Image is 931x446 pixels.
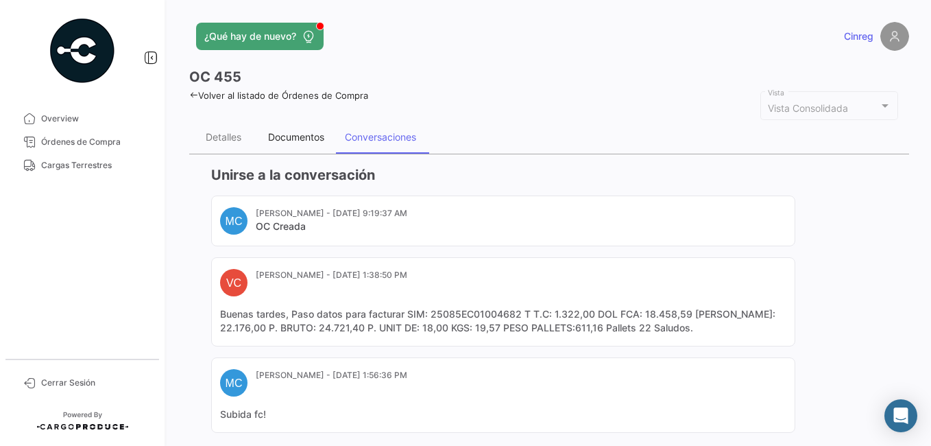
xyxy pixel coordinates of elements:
[345,131,416,143] div: Conversaciones
[206,131,241,143] div: Detalles
[268,131,324,143] div: Documentos
[884,399,917,432] div: Abrir Intercom Messenger
[41,377,148,389] span: Cerrar Sesión
[256,369,407,382] mat-card-subtitle: [PERSON_NAME] - [DATE] 1:56:36 PM
[41,113,148,125] span: Overview
[256,220,407,233] mat-card-title: OC Creada
[844,30,873,43] span: Cinreg
[256,207,407,220] mat-card-subtitle: [PERSON_NAME] - [DATE] 9:19:37 AM
[768,102,848,114] mat-select-trigger: Vista Consolidada
[211,165,898,185] h3: Unirse a la conversación
[204,30,296,43] span: ¿Qué hay de nuevo?
[189,67,241,86] h3: OC 455
[220,307,786,335] mat-card-content: Buenas tardes, Paso datos para facturar SIM: 25085EC01004682 T T.C: 1.322,00 DOL FCA: 18.458,59 [...
[196,23,324,50] button: ¿Qué hay de nuevo?
[11,107,154,130] a: Overview
[48,16,117,85] img: powered-by.png
[189,90,368,101] a: Volver al listado de Órdenes de Compra
[220,269,247,296] div: VC
[41,159,148,172] span: Cargas Terrestres
[220,408,786,421] mat-card-content: Subida fc!
[880,22,909,51] img: placeholder-user.png
[11,130,154,154] a: Órdenes de Compra
[256,269,407,281] mat-card-subtitle: [PERSON_NAME] - [DATE] 1:38:50 PM
[11,154,154,177] a: Cargas Terrestres
[220,207,247,235] div: MC
[41,136,148,148] span: Órdenes de Compra
[220,369,247,397] div: MC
